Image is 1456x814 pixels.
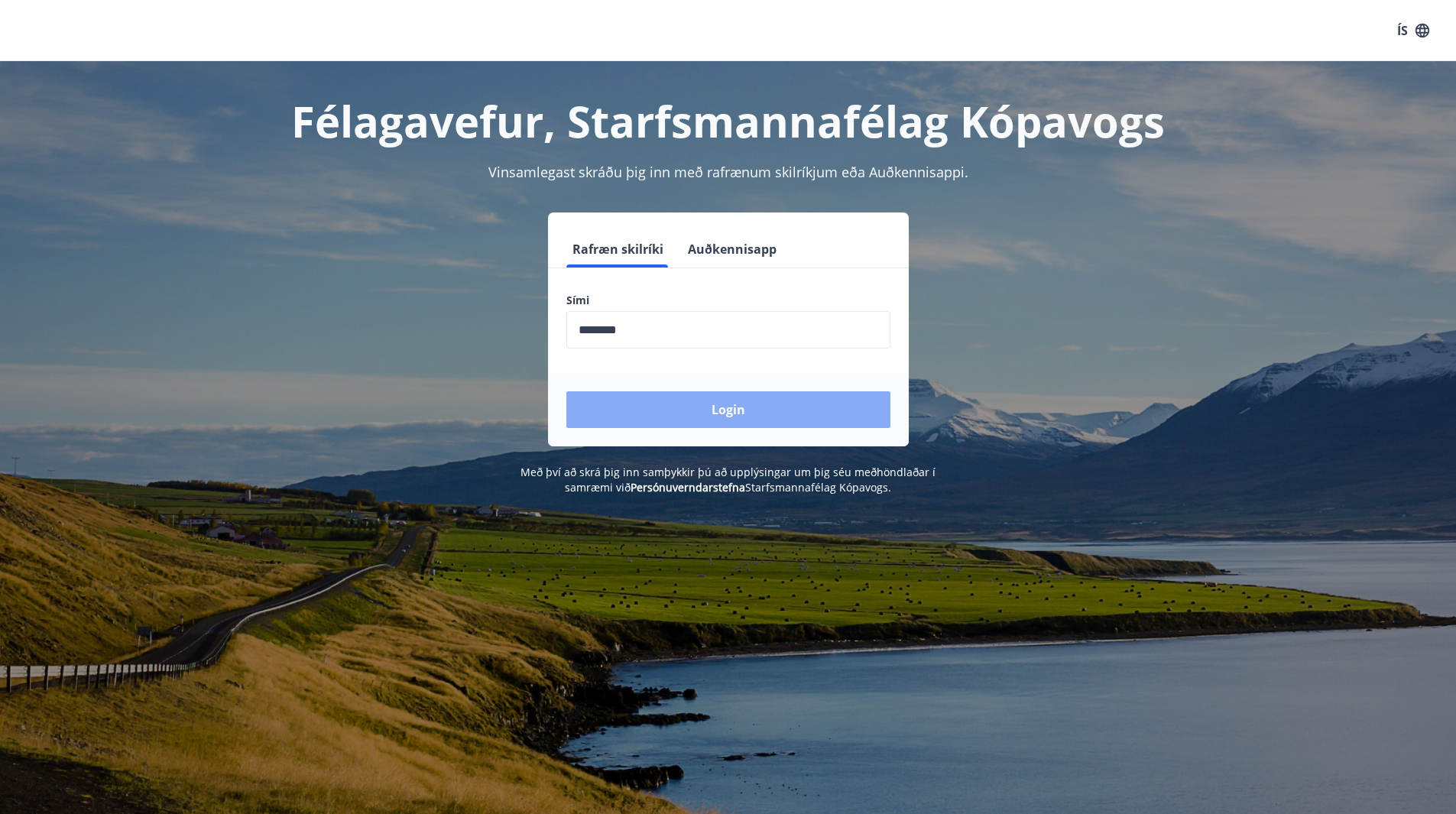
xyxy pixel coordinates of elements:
[196,92,1260,150] h1: Félagavefur, Starfsmannafélag Kópavogs
[566,391,890,428] button: Login
[566,231,670,268] button: Rafræn skilríki
[631,480,745,495] a: Persónuverndarstefna
[488,163,968,181] span: Vinsamlegast skráðu þig inn með rafrænum skilríkjum eða Auðkennisappi.
[566,293,890,308] label: Sími
[682,231,783,268] button: Auðkennisapp
[1389,17,1438,44] button: ÍS
[520,465,936,495] span: Með því að skrá þig inn samþykkir þú að upplýsingar um þig séu meðhöndlaðar í samræmi við Starfsm...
